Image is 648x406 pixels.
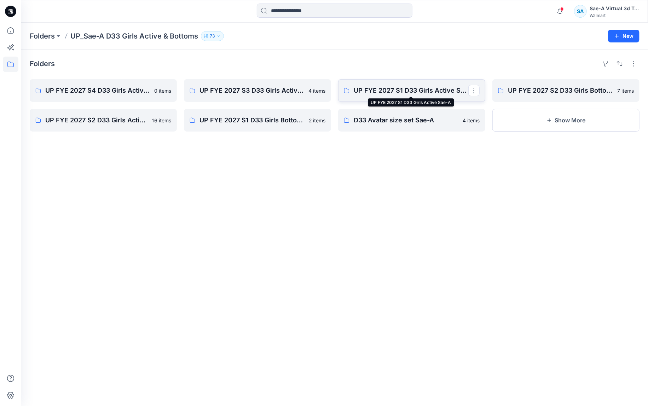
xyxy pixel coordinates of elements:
p: UP FYE 2027 S2 D33 Girls Active Sae-A [45,115,147,125]
a: D33 Avatar size set Sae-A4 items [338,109,485,132]
div: SA [574,5,587,18]
p: UP FYE 2027 S1 D33 Girls Active Sae-A [354,86,468,95]
div: Sae-A Virtual 3d Team [590,4,639,13]
h4: Folders [30,59,55,68]
p: 4 items [463,117,480,124]
button: New [608,30,640,42]
p: 16 items [152,117,171,124]
p: UP FYE 2027 S3 D33 Girls Active Sae-A [199,86,304,95]
p: 7 items [617,87,634,94]
p: UP_Sae-A D33 Girls Active & Bottoms [70,31,198,41]
p: 2 items [309,117,325,124]
p: UP FYE 2027 S2 D33 Girls Bottoms Sae-A [508,86,613,95]
a: UP FYE 2027 S1 D33 Girls Active Sae-A [338,79,485,102]
a: Folders [30,31,55,41]
a: UP FYE 2027 S1 D33 Girls Bottoms Sae-A2 items [184,109,331,132]
a: UP FYE 2027 S2 D33 Girls Bottoms Sae-A7 items [492,79,640,102]
a: UP FYE 2027 S4 D33 Girls Active Sae-A0 items [30,79,177,102]
div: Walmart [590,13,639,18]
p: UP FYE 2027 S1 D33 Girls Bottoms Sae-A [199,115,305,125]
p: D33 Avatar size set Sae-A [354,115,458,125]
p: UP FYE 2027 S4 D33 Girls Active Sae-A [45,86,150,95]
a: UP FYE 2027 S2 D33 Girls Active Sae-A16 items [30,109,177,132]
button: 73 [201,31,224,41]
p: 73 [210,32,215,40]
a: UP FYE 2027 S3 D33 Girls Active Sae-A4 items [184,79,331,102]
p: 4 items [308,87,325,94]
p: 0 items [154,87,171,94]
button: Show More [492,109,640,132]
